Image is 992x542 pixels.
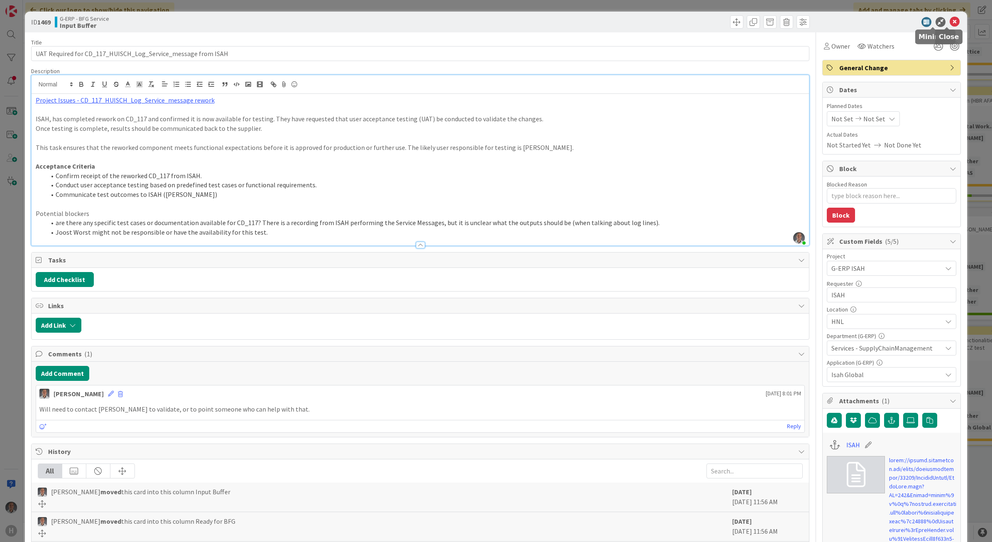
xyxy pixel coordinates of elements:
[36,366,89,381] button: Add Comment
[36,96,215,104] a: Project Issues - CD_117_HUISCH_Log_Service_message rework
[36,143,805,152] p: This task ensures that the reworked component meets functional expectations before it is approved...
[36,124,805,133] p: Once testing is complete, results should be communicated back to the supplier.
[831,370,942,380] span: Isah Global
[839,164,946,174] span: Block
[31,46,810,61] input: type card name here...
[939,33,959,41] h5: Close
[39,389,49,399] img: PS
[766,389,801,398] span: [DATE] 8:01 PM
[831,262,938,274] span: G-ERP ISAH
[36,318,81,333] button: Add Link
[787,421,801,432] a: Reply
[60,22,109,29] b: Input Buffer
[31,67,60,75] span: Description
[839,85,946,95] span: Dates
[827,307,956,312] div: Location
[827,102,956,110] span: Planned Dates
[39,405,801,414] p: Will need to contact [PERSON_NAME] to validate, or to point someone who can help with that.
[827,333,956,339] div: Department (G-ERP)
[46,218,805,228] li: are there any specific test cases or documentation available for CD_117? There is a recording fro...
[60,15,109,22] span: G-ERP - BFG Service
[827,130,956,139] span: Actual Dates
[793,232,805,244] img: ZpNBD4BARTTTSPmcCHrinQHkN84PXMwn.jpg
[54,389,104,399] div: [PERSON_NAME]
[839,63,946,73] span: General Change
[831,41,850,51] span: Owner
[48,446,794,456] span: History
[37,18,51,26] b: 1469
[827,253,956,259] div: Project
[882,397,889,405] span: ( 1 )
[863,114,885,124] span: Not Set
[919,33,952,41] h5: Minimize
[831,343,942,353] span: Services - SupplyChainManagement
[51,516,235,526] span: [PERSON_NAME] this card into this column Ready for BFG
[38,464,62,478] div: All
[51,487,230,497] span: [PERSON_NAME] this card into this column Input Buffer
[732,517,752,525] b: [DATE]
[867,41,894,51] span: Watchers
[839,236,946,246] span: Custom Fields
[827,360,956,365] div: Application (G-ERP)
[31,17,51,27] span: ID
[46,171,805,181] li: Confirm receipt of the reworked CD_117 from ISAH.
[38,517,47,526] img: PS
[732,488,752,496] b: [DATE]
[36,114,805,124] p: ISAH, has completed rework on CD_117 and confirmed it is now available for testing. They have req...
[38,488,47,497] img: PS
[827,208,855,223] button: Block
[706,464,803,478] input: Search...
[846,440,860,450] a: ISAH
[885,237,899,245] span: ( 5/5 )
[732,516,803,537] div: [DATE] 11:56 AM
[839,396,946,406] span: Attachments
[46,190,805,199] li: Communicate test outcomes to ISAH ([PERSON_NAME])
[48,349,794,359] span: Comments
[884,140,921,150] span: Not Done Yet
[46,180,805,190] li: Conduct user acceptance testing based on predefined test cases or functional requirements.
[831,316,942,326] span: HNL
[31,39,42,46] label: Title
[36,272,94,287] button: Add Checklist
[84,350,92,358] span: ( 1 )
[36,209,805,218] p: Potential blockers
[827,280,853,287] label: Requester
[100,517,121,525] b: moved
[48,301,794,311] span: Links
[36,162,95,170] strong: Acceptance Criteria
[46,228,805,237] li: Joost Worst might not be responsible or have the availability for this test.
[831,114,853,124] span: Not Set
[827,181,867,188] label: Blocked Reason
[732,487,803,508] div: [DATE] 11:56 AM
[48,255,794,265] span: Tasks
[827,140,871,150] span: Not Started Yet
[100,488,121,496] b: moved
